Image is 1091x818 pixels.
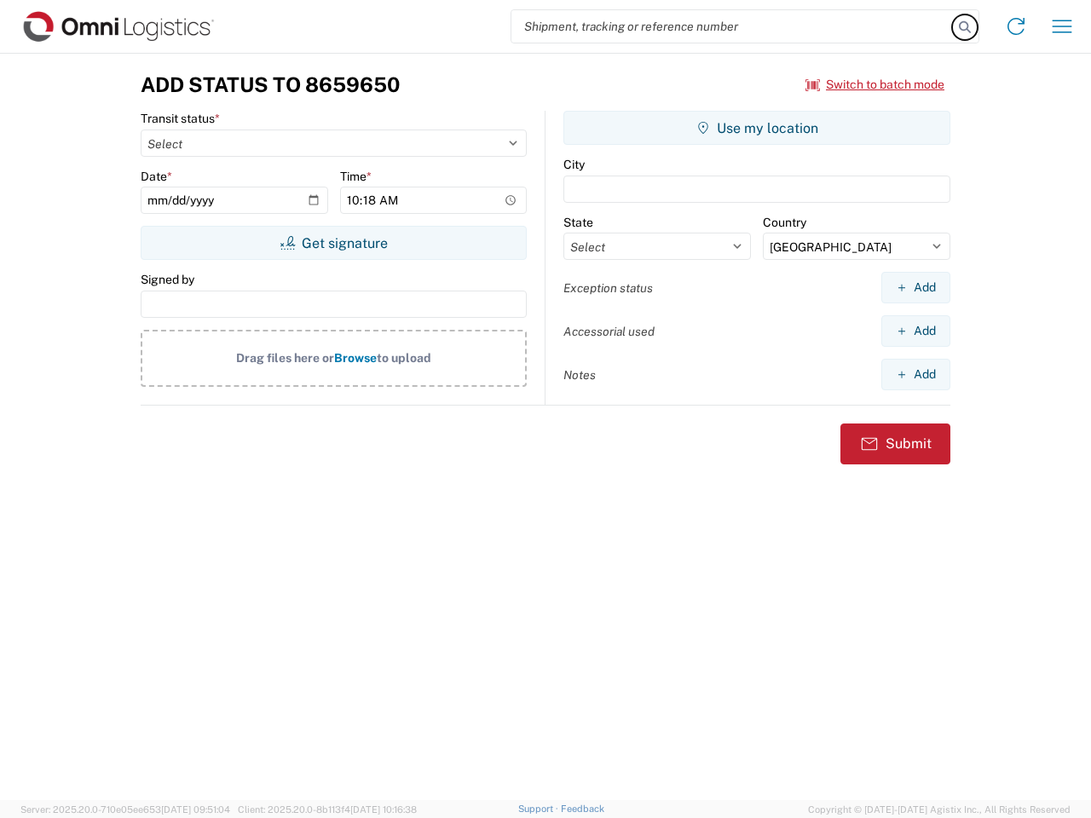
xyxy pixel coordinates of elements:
button: Submit [840,423,950,464]
button: Use my location [563,111,950,145]
label: Date [141,169,172,184]
h3: Add Status to 8659650 [141,72,400,97]
span: [DATE] 09:51:04 [161,804,230,815]
label: Transit status [141,111,220,126]
a: Feedback [561,804,604,814]
span: Client: 2025.20.0-8b113f4 [238,804,417,815]
label: State [563,215,593,230]
input: Shipment, tracking or reference number [511,10,953,43]
button: Add [881,272,950,303]
label: Country [763,215,806,230]
label: City [563,157,585,172]
span: Server: 2025.20.0-710e05ee653 [20,804,230,815]
span: to upload [377,351,431,365]
button: Add [881,359,950,390]
label: Accessorial used [563,324,655,339]
span: Browse [334,351,377,365]
span: Copyright © [DATE]-[DATE] Agistix Inc., All Rights Reserved [808,802,1071,817]
button: Get signature [141,226,527,260]
span: [DATE] 10:16:38 [350,804,417,815]
span: Drag files here or [236,351,334,365]
button: Switch to batch mode [805,71,944,99]
label: Time [340,169,372,184]
label: Signed by [141,272,194,287]
button: Add [881,315,950,347]
a: Support [518,804,561,814]
label: Notes [563,367,596,383]
label: Exception status [563,280,653,296]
